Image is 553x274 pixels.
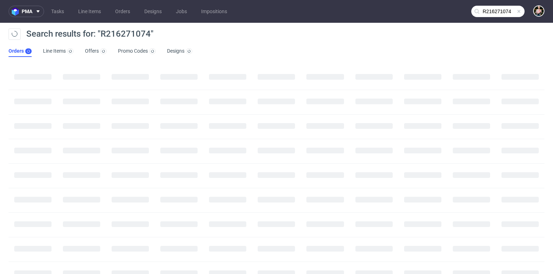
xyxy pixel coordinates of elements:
a: Designs [167,46,192,57]
a: Line Items [43,46,74,57]
img: Marta Tomaszewska [534,6,544,16]
a: Tasks [47,6,68,17]
a: Orders [9,46,32,57]
img: logo [12,7,22,16]
button: pma [9,6,44,17]
a: Promo Codes [118,46,156,57]
a: Designs [140,6,166,17]
span: pma [22,9,32,14]
span: Search results for: "R216271074" [26,29,154,39]
a: Offers [85,46,107,57]
a: Jobs [172,6,191,17]
a: Orders [111,6,134,17]
a: Line Items [74,6,105,17]
a: Impositions [197,6,231,17]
